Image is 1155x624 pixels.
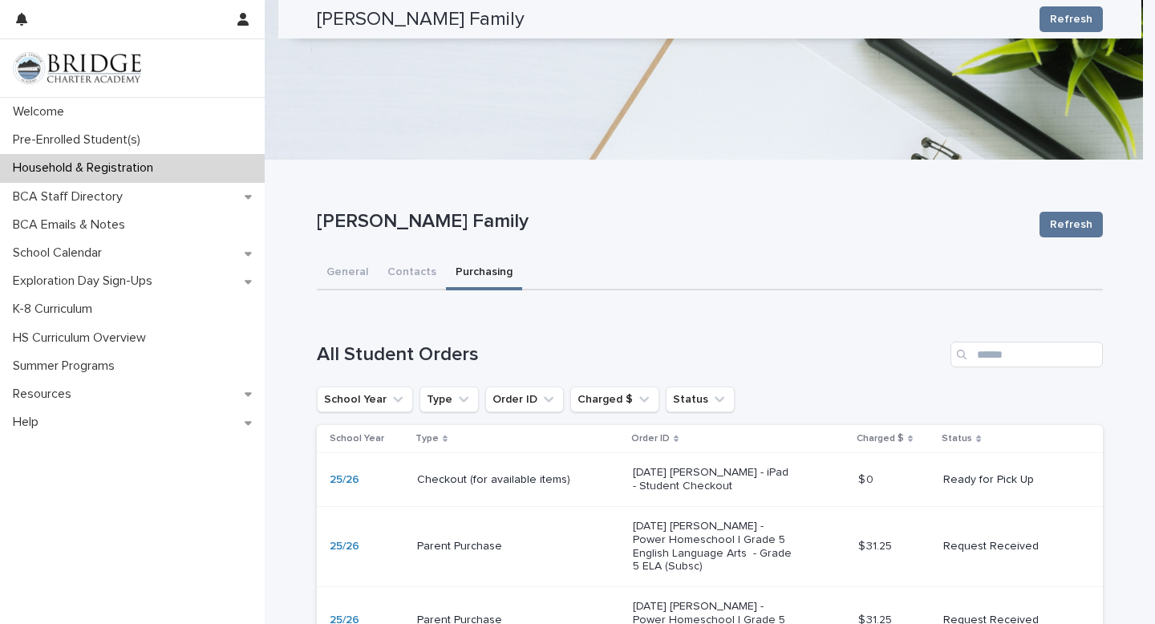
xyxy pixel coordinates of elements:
[6,359,128,374] p: Summer Programs
[943,473,1077,487] p: Ready for Pick Up
[6,330,159,346] p: HS Curriculum Overview
[666,387,735,412] button: Status
[6,415,51,430] p: Help
[330,473,359,487] a: 25/26
[13,52,141,84] img: V1C1m3IdTEidaUdm9Hs0
[317,343,944,367] h1: All Student Orders
[570,387,659,412] button: Charged $
[6,302,105,317] p: K-8 Curriculum
[857,430,904,448] p: Charged $
[446,257,522,290] button: Purchasing
[631,430,670,448] p: Order ID
[6,217,138,233] p: BCA Emails & Notes
[6,132,153,148] p: Pre-Enrolled Student(s)
[943,540,1077,553] p: Request Received
[950,342,1103,367] input: Search
[417,473,577,487] p: Checkout (for available items)
[1039,212,1103,237] button: Refresh
[633,520,793,573] p: [DATE] [PERSON_NAME] - Power Homeschool | Grade 5 English Language Arts - Grade 5 ELA (Subsc)
[6,245,115,261] p: School Calendar
[419,387,479,412] button: Type
[317,453,1103,507] tr: 25/26 Checkout (for available items)[DATE] [PERSON_NAME] - iPad - Student Checkout$ 0$ 0 Ready fo...
[6,104,77,120] p: Welcome
[6,189,136,205] p: BCA Staff Directory
[417,540,577,553] p: Parent Purchase
[633,466,793,493] p: [DATE] [PERSON_NAME] - iPad - Student Checkout
[6,274,165,289] p: Exploration Day Sign-Ups
[1050,217,1092,233] span: Refresh
[858,470,877,487] p: $ 0
[415,430,439,448] p: Type
[330,540,359,553] a: 25/26
[330,430,384,448] p: School Year
[317,506,1103,586] tr: 25/26 Parent Purchase[DATE] [PERSON_NAME] - Power Homeschool | Grade 5 English Language Arts - Gr...
[6,387,84,402] p: Resources
[378,257,446,290] button: Contacts
[317,210,1027,233] p: [PERSON_NAME] Family
[317,387,413,412] button: School Year
[6,160,166,176] p: Household & Registration
[317,257,378,290] button: General
[858,537,895,553] p: $ 31.25
[942,430,972,448] p: Status
[485,387,564,412] button: Order ID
